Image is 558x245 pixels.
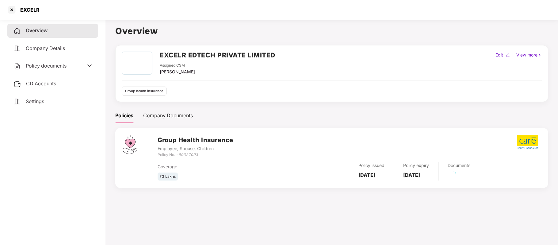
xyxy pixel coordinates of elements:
span: Policy documents [26,63,67,69]
b: [DATE] [403,172,420,178]
div: Policy issued [358,162,384,169]
div: Assigned CSM [160,63,195,68]
img: rightIcon [537,53,542,57]
img: svg+xml;base64,PHN2ZyB4bWxucz0iaHR0cDovL3d3dy53My5vcmcvMjAwMC9zdmciIHdpZHRoPSIyNCIgaGVpZ2h0PSIyNC... [13,63,21,70]
span: Company Details [26,45,65,51]
img: care.png [517,135,539,149]
b: [DATE] [358,172,375,178]
img: svg+xml;base64,PHN2ZyB4bWxucz0iaHR0cDovL3d3dy53My5vcmcvMjAwMC9zdmciIHdpZHRoPSIyNCIgaGVpZ2h0PSIyNC... [13,45,21,52]
img: svg+xml;base64,PHN2ZyB3aWR0aD0iMjUiIGhlaWdodD0iMjQiIHZpZXdCb3g9IjAgMCAyNSAyNCIgZmlsbD0ibm9uZSIgeG... [13,80,21,88]
div: [PERSON_NAME] [160,68,195,75]
h3: Group Health Insurance [158,135,233,145]
h2: EXCELR EDTECH PRIVATE LIMITED [160,50,275,60]
div: Documents [448,162,470,169]
span: Overview [26,27,48,33]
img: svg+xml;base64,PHN2ZyB4bWxucz0iaHR0cDovL3d3dy53My5vcmcvMjAwMC9zdmciIHdpZHRoPSIyNCIgaGVpZ2h0PSIyNC... [13,98,21,105]
div: Employee, Spouse, Children [158,145,233,152]
div: | [511,52,515,58]
h1: Overview [115,24,548,38]
div: Edit [494,52,504,58]
div: EXCELR [17,7,40,13]
span: loading [450,171,457,177]
div: View more [515,52,543,58]
div: Policies [115,112,133,119]
img: svg+xml;base64,PHN2ZyB4bWxucz0iaHR0cDovL3d3dy53My5vcmcvMjAwMC9zdmciIHdpZHRoPSI0Ny43MTQiIGhlaWdodD... [123,135,137,154]
i: 90327093 [178,152,198,157]
span: Settings [26,98,44,104]
div: Policy No. - [158,152,233,158]
div: Company Documents [143,112,193,119]
span: CD Accounts [26,80,56,87]
span: down [87,63,92,68]
img: svg+xml;base64,PHN2ZyB4bWxucz0iaHR0cDovL3d3dy53My5vcmcvMjAwMC9zdmciIHdpZHRoPSIyNCIgaGVpZ2h0PSIyNC... [13,27,21,35]
div: ₹3 Lakhs [158,173,178,181]
div: Coverage [158,163,285,170]
img: editIcon [506,53,510,57]
div: Policy expiry [403,162,429,169]
div: Group health insurance [122,87,166,95]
